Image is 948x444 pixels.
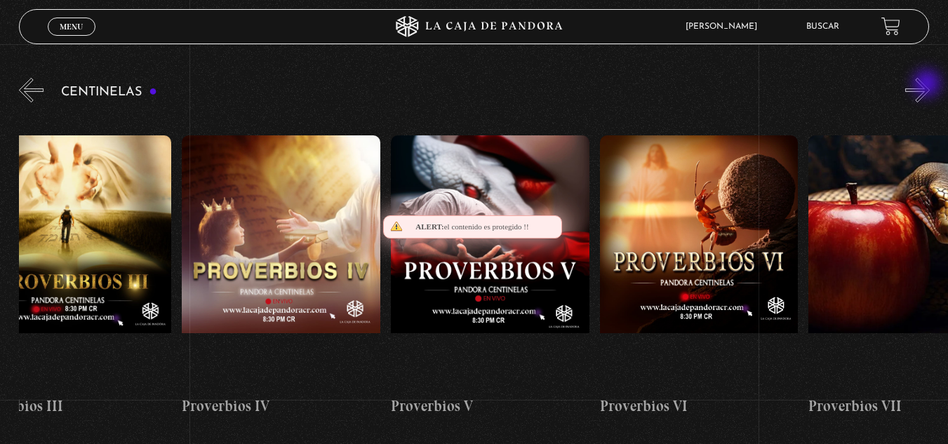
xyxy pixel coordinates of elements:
[415,222,443,231] span: Alert:
[679,22,771,31] span: [PERSON_NAME]
[55,34,88,43] span: Cerrar
[383,215,562,238] div: el contenido es protegido !!
[391,395,589,417] h4: Proverbios V
[600,395,799,417] h4: Proverbios VI
[881,17,900,36] a: View your shopping cart
[61,86,157,99] h3: Centinelas
[182,113,380,439] a: Proverbios IV
[391,113,589,439] a: Proverbios V
[600,113,799,439] a: Proverbios VI
[19,78,44,102] button: Previous
[60,22,83,31] span: Menu
[182,395,380,417] h4: Proverbios IV
[905,78,930,102] button: Next
[806,22,839,31] a: Buscar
